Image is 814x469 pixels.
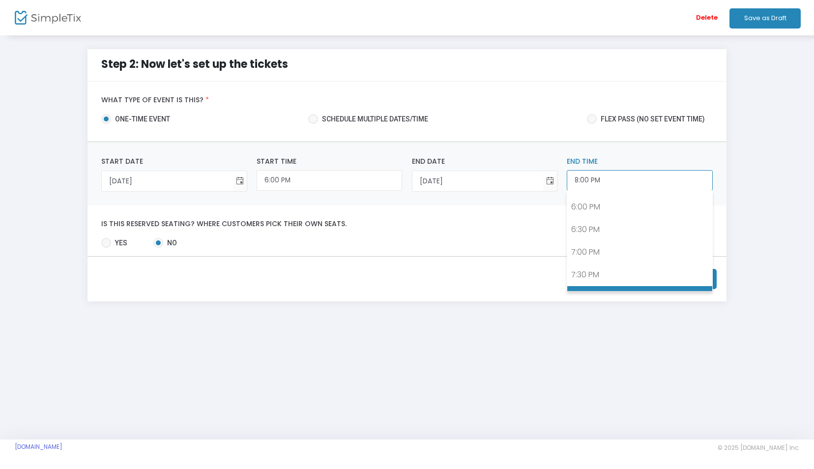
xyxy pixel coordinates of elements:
span: No [163,238,177,248]
button: Save as Draft [729,8,801,29]
label: Start Time [257,156,402,167]
a: 6:30 PM [567,218,712,241]
label: Start Date [101,156,247,167]
span: Step 2: Now let's set up the tickets [101,57,288,72]
input: Select date [102,171,233,191]
span: Delete [696,4,718,31]
label: Is this reserved seating? Where customers pick their own seats. [101,220,712,229]
span: Flex pass (no set event time) [597,114,705,124]
button: Toggle calendar [543,171,557,191]
span: Yes [111,238,127,248]
a: 8:00 PM [567,286,712,309]
a: 7:00 PM [567,241,712,264]
input: Select date [412,171,543,191]
input: End Time [567,170,712,191]
input: Start Time [257,170,402,191]
span: one-time event [111,114,170,124]
a: 7:30 PM [567,264,712,286]
button: Toggle calendar [233,171,247,191]
label: End Date [412,156,557,167]
a: 6:00 PM [567,196,712,218]
span: © 2025 [DOMAIN_NAME] Inc. [718,444,799,452]
label: End Time [567,156,712,167]
span: Schedule multiple dates/time [318,114,428,124]
label: What type of event is this? [101,96,712,105]
a: [DOMAIN_NAME] [15,443,62,451]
